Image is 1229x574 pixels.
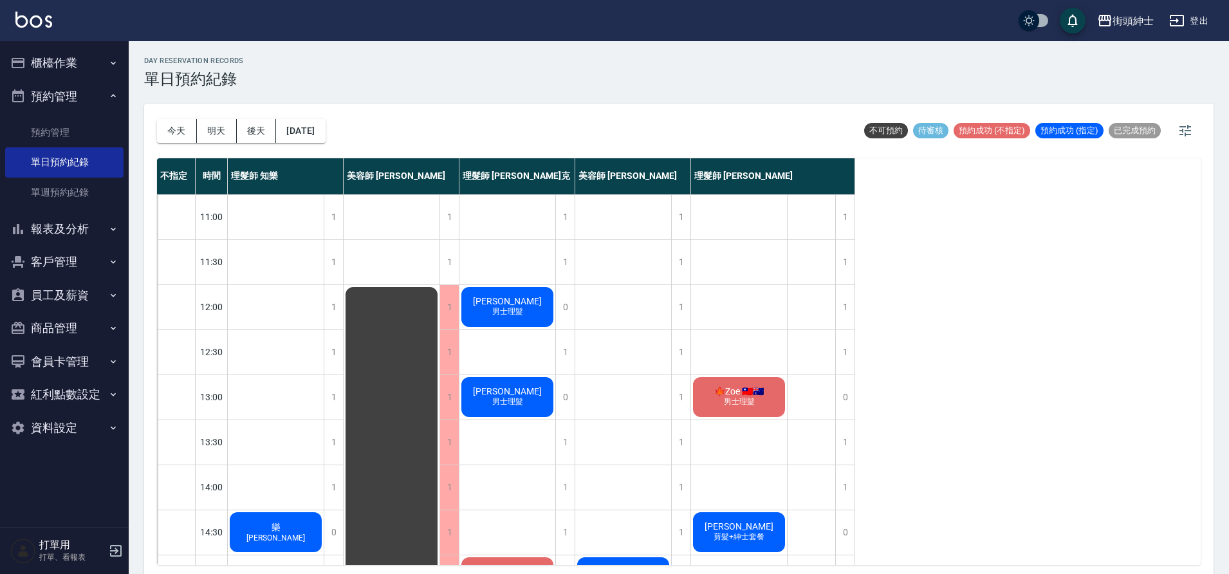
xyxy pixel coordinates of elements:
[671,330,690,375] div: 1
[324,465,343,510] div: 1
[913,125,948,136] span: 待審核
[555,330,575,375] div: 1
[5,147,124,177] a: 單日預約紀錄
[324,375,343,420] div: 1
[555,375,575,420] div: 0
[721,396,757,407] span: 男士理髮
[157,158,196,194] div: 不指定
[1035,125,1104,136] span: 預約成功 (指定)
[196,284,228,329] div: 12:00
[237,119,277,143] button: 後天
[671,285,690,329] div: 1
[324,420,343,465] div: 1
[197,119,237,143] button: 明天
[324,195,343,239] div: 1
[196,194,228,239] div: 11:00
[671,420,690,465] div: 1
[196,158,228,194] div: 時間
[1164,9,1214,33] button: 登出
[5,178,124,207] a: 單週預約紀錄
[15,12,52,28] img: Logo
[324,285,343,329] div: 1
[864,125,908,136] span: 不可預約
[1060,8,1086,33] button: save
[1113,13,1154,29] div: 街頭紳士
[671,375,690,420] div: 1
[835,420,855,465] div: 1
[10,538,36,564] img: Person
[470,296,544,306] span: [PERSON_NAME]
[555,420,575,465] div: 1
[196,510,228,555] div: 14:30
[835,330,855,375] div: 1
[5,46,124,80] button: 櫃檯作業
[324,240,343,284] div: 1
[5,411,124,445] button: 資料設定
[490,396,526,407] span: 男士理髮
[439,195,459,239] div: 1
[1092,8,1159,34] button: 街頭紳士
[712,386,766,396] span: 🍁Zoe 🇹🇼🇦🇺
[439,285,459,329] div: 1
[196,375,228,420] div: 13:00
[555,285,575,329] div: 0
[5,245,124,279] button: 客戶管理
[835,195,855,239] div: 1
[575,158,691,194] div: 美容師 [PERSON_NAME]
[439,465,459,510] div: 1
[555,195,575,239] div: 1
[196,465,228,510] div: 14:00
[711,532,767,542] span: 剪髮+紳士套餐
[39,551,105,563] p: 打單、看報表
[196,239,228,284] div: 11:30
[555,510,575,555] div: 1
[671,240,690,284] div: 1
[835,465,855,510] div: 1
[5,279,124,312] button: 員工及薪資
[324,510,343,555] div: 0
[144,57,244,65] h2: day Reservation records
[954,125,1030,136] span: 預約成功 (不指定)
[144,70,244,88] h3: 單日預約紀錄
[39,539,105,551] h5: 打單用
[671,195,690,239] div: 1
[157,119,197,143] button: 今天
[835,240,855,284] div: 1
[324,330,343,375] div: 1
[439,240,459,284] div: 1
[5,212,124,246] button: 報表及分析
[196,420,228,465] div: 13:30
[835,510,855,555] div: 0
[702,521,776,532] span: [PERSON_NAME]
[5,345,124,378] button: 會員卡管理
[228,158,344,194] div: 理髮師 知樂
[691,158,855,194] div: 理髮師 [PERSON_NAME]
[439,510,459,555] div: 1
[470,386,544,396] span: [PERSON_NAME]
[5,80,124,113] button: 預約管理
[5,311,124,345] button: 商品管理
[439,375,459,420] div: 1
[5,118,124,147] a: 預約管理
[490,306,526,317] span: 男士理髮
[269,522,283,533] span: 樂
[276,119,325,143] button: [DATE]
[835,285,855,329] div: 1
[244,533,308,542] span: [PERSON_NAME]
[671,510,690,555] div: 1
[1109,125,1161,136] span: 已完成預約
[439,420,459,465] div: 1
[555,465,575,510] div: 1
[439,330,459,375] div: 1
[459,158,575,194] div: 理髮師 [PERSON_NAME]克
[344,158,459,194] div: 美容師 [PERSON_NAME]
[196,329,228,375] div: 12:30
[555,240,575,284] div: 1
[835,375,855,420] div: 0
[5,378,124,411] button: 紅利點數設定
[671,465,690,510] div: 1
